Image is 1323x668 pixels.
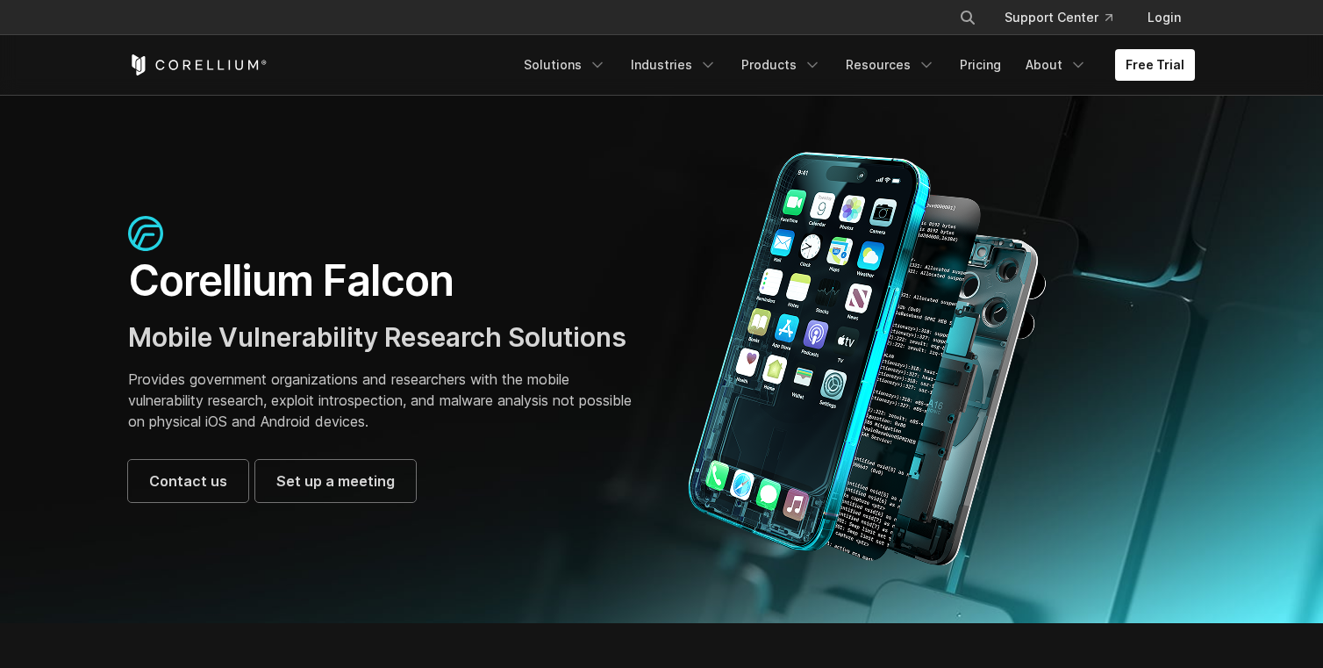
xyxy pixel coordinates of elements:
span: Contact us [149,470,227,492]
a: Products [731,49,832,81]
h1: Corellium Falcon [128,255,644,307]
a: Contact us [128,460,248,502]
span: Mobile Vulnerability Research Solutions [128,321,626,353]
a: Set up a meeting [255,460,416,502]
img: Corellium_Falcon Hero 1 [679,151,1056,567]
img: falcon-icon [128,216,163,251]
a: Corellium Home [128,54,268,75]
div: Navigation Menu [513,49,1195,81]
a: About [1015,49,1098,81]
a: Pricing [949,49,1012,81]
a: Resources [835,49,946,81]
span: Set up a meeting [276,470,395,492]
button: Search [952,2,983,33]
a: Free Trial [1115,49,1195,81]
a: Support Center [990,2,1126,33]
p: Provides government organizations and researchers with the mobile vulnerability research, exploit... [128,369,644,432]
a: Solutions [513,49,617,81]
a: Login [1133,2,1195,33]
div: Navigation Menu [938,2,1195,33]
a: Industries [620,49,727,81]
